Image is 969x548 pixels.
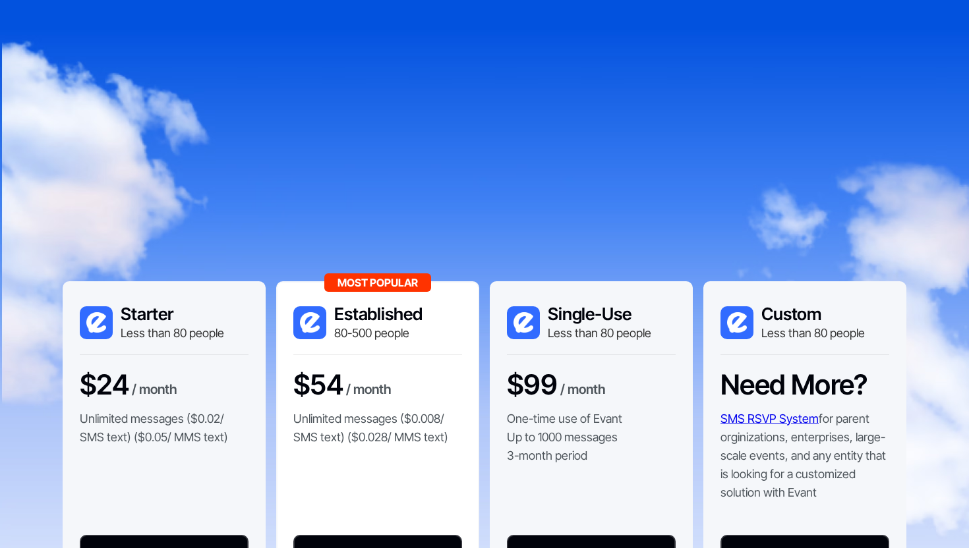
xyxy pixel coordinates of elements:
[507,410,622,465] p: One-time use of Evant Up to 1000 messages 3-month period
[507,368,557,401] h3: $99
[720,368,867,401] h3: Need More?
[293,368,343,401] h3: $54
[334,325,423,341] div: 80-500 people
[548,304,651,325] h3: Single-Use
[324,273,431,292] div: Most Popular
[334,304,423,325] h3: Established
[132,379,177,402] div: / month
[80,368,129,401] h3: $24
[761,325,865,341] div: Less than 80 people
[121,325,224,341] div: Less than 80 people
[121,304,224,325] h3: Starter
[80,410,249,447] p: Unlimited messages ($0.02/ SMS text) ($0.05/ MMS text)
[560,379,606,402] div: / month
[720,412,819,425] a: SMS RSVP System
[761,304,865,325] h3: Custom
[548,325,651,341] div: Less than 80 people
[720,410,889,502] p: for parent orginizations, enterprises, large-scale events, and any entity that is looking for a c...
[346,379,392,402] div: / month
[293,410,462,447] p: Unlimited messages ($0.008/ SMS text) ($0.028/ MMS text)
